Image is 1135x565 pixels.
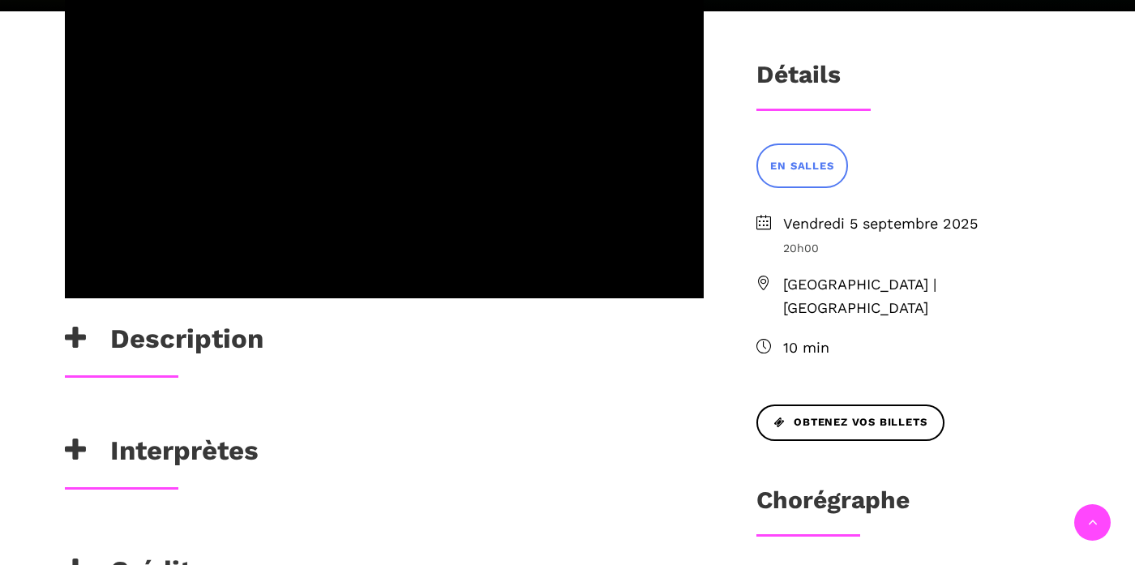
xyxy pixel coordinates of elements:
a: Obtenez vos billets [756,404,944,441]
h3: Détails [756,60,841,101]
span: Vendredi 5 septembre 2025 [783,212,1070,236]
h3: Description [65,323,263,363]
span: Obtenez vos billets [774,414,927,431]
h3: Chorégraphe [756,486,910,526]
span: 10 min [783,336,1070,360]
a: EN SALLES [756,143,847,188]
h3: Interprètes [65,434,259,475]
span: [GEOGRAPHIC_DATA] | [GEOGRAPHIC_DATA] [783,273,1070,320]
span: 20h00 [783,239,1070,257]
span: EN SALLES [770,158,833,175]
